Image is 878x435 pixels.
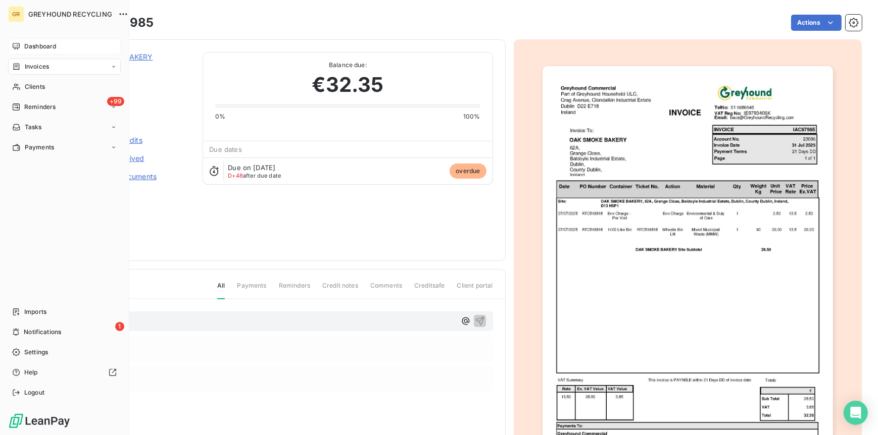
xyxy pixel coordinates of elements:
span: Payments [25,143,54,152]
span: Creditsafe [414,281,445,298]
img: Logo LeanPay [8,413,71,429]
span: overdue [450,164,486,179]
span: 0% [215,112,225,121]
span: Logout [24,388,44,397]
span: Due on [DATE] [228,164,275,172]
span: Invoices [25,62,49,71]
span: Settings [24,348,48,357]
span: Dashboard [24,42,56,51]
span: Clients [25,82,45,91]
span: Reminders [24,102,56,112]
div: Open Intercom Messenger [844,401,868,425]
div: GR [8,6,24,22]
button: Actions [791,15,842,31]
span: Notifications [24,328,61,337]
a: Help [8,364,121,380]
span: after due date [228,173,281,179]
span: 1 [115,322,124,331]
span: Payments [237,281,266,298]
span: D+48 [228,172,243,179]
span: Comments [370,281,402,298]
span: Balance due: [215,61,480,70]
span: 100% [463,112,480,121]
span: Reminders [279,281,310,298]
span: Credit notes [322,281,358,298]
span: 23095 [79,64,190,72]
span: Client portal [457,281,493,298]
span: GREYHOUND RECYCLING [28,10,112,18]
span: All [217,281,225,299]
span: €32.35 [312,70,383,100]
span: Due dates [209,145,241,153]
span: Tasks [25,123,42,132]
span: Imports [24,307,46,316]
span: +99 [107,97,124,106]
span: Help [24,368,38,377]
